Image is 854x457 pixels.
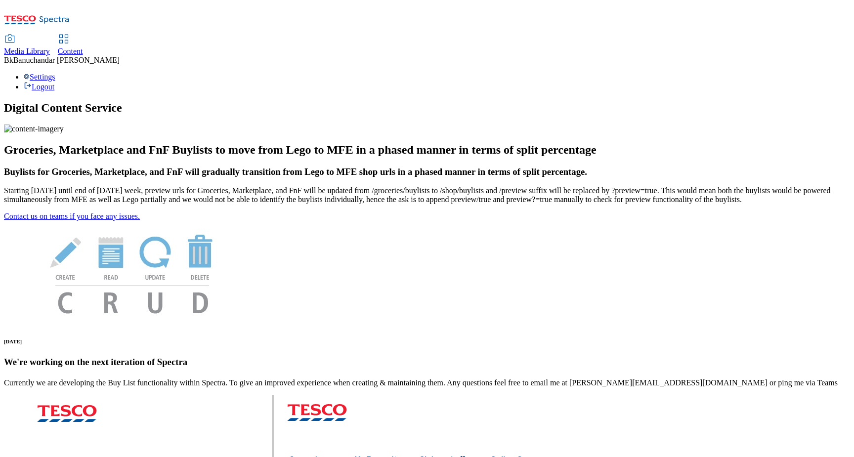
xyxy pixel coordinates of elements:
[58,47,83,55] span: Content
[24,83,54,91] a: Logout
[24,73,55,81] a: Settings
[58,35,83,56] a: Content
[4,212,140,220] a: Contact us on teams if you face any issues.
[4,338,850,344] h6: [DATE]
[4,143,850,157] h2: Groceries, Marketplace and FnF Buylists to move from Lego to MFE in a phased manner in terms of s...
[4,56,13,64] span: Bk
[4,166,850,177] h3: Buylists for Groceries, Marketplace, and FnF will gradually transition from Lego to MFE shop urls...
[4,47,50,55] span: Media Library
[4,357,850,368] h3: We're working on the next iteration of Spectra
[4,101,850,115] h1: Digital Content Service
[13,56,120,64] span: Banuchandar [PERSON_NAME]
[4,378,850,387] p: Currently we are developing the Buy List functionality within Spectra. To give an improved experi...
[4,186,850,204] p: Starting [DATE] until end of [DATE] week, preview urls for Groceries, Marketplace, and FnF will b...
[4,35,50,56] a: Media Library
[4,125,64,133] img: content-imagery
[4,221,261,324] img: News Image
